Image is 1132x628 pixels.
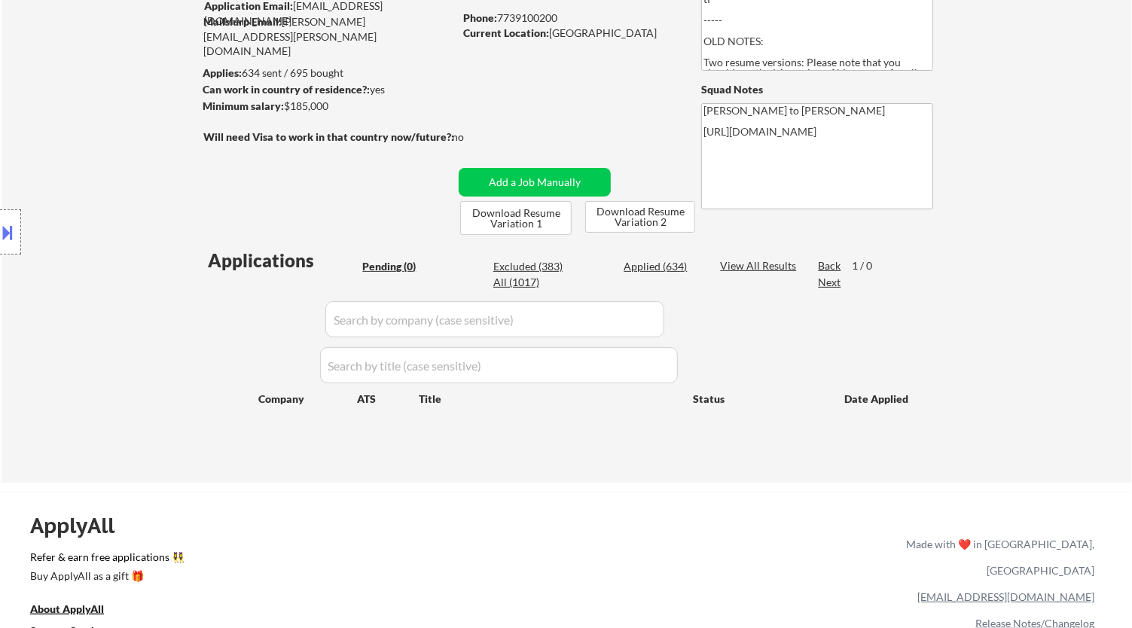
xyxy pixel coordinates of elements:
[463,26,676,41] div: [GEOGRAPHIC_DATA]
[463,11,497,24] strong: Phone:
[818,275,842,290] div: Next
[419,392,679,407] div: Title
[357,392,419,407] div: ATS
[203,66,242,79] strong: Applies:
[30,513,132,538] div: ApplyAll
[203,66,453,81] div: 634 sent / 695 bought
[818,258,842,273] div: Back
[30,571,181,581] div: Buy ApplyAll as a gift 🎁
[720,258,801,273] div: View All Results
[208,252,357,270] div: Applications
[463,11,676,26] div: 7739100200
[493,259,569,274] div: Excluded (383)
[203,130,454,143] strong: Will need Visa to work in that country now/future?:
[203,83,370,96] strong: Can work in country of residence?:
[325,301,664,337] input: Search by company (case sensitive)
[452,130,495,145] div: no
[459,168,611,197] button: Add a Job Manually
[30,568,181,587] a: Buy ApplyAll as a gift 🎁
[844,392,911,407] div: Date Applied
[30,602,104,615] u: About ApplyAll
[203,82,449,97] div: yes
[585,201,695,233] button: Download Resume Variation 2
[30,552,591,568] a: Refer & earn free applications 👯‍♀️
[917,590,1094,603] a: [EMAIL_ADDRESS][DOMAIN_NAME]
[203,99,453,114] div: $185,000
[701,82,933,97] div: Squad Notes
[203,14,453,59] div: [PERSON_NAME][EMAIL_ADDRESS][PERSON_NAME][DOMAIN_NAME]
[30,601,125,620] a: About ApplyAll
[258,392,357,407] div: Company
[693,385,822,412] div: Status
[320,347,678,383] input: Search by title (case sensitive)
[463,26,549,39] strong: Current Location:
[852,258,886,273] div: 1 / 0
[460,201,572,235] button: Download Resume Variation 1
[624,259,699,274] div: Applied (634)
[203,15,282,28] strong: Mailslurp Email:
[362,259,438,274] div: Pending (0)
[900,531,1094,584] div: Made with ❤️ in [GEOGRAPHIC_DATA], [GEOGRAPHIC_DATA]
[493,275,569,290] div: All (1017)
